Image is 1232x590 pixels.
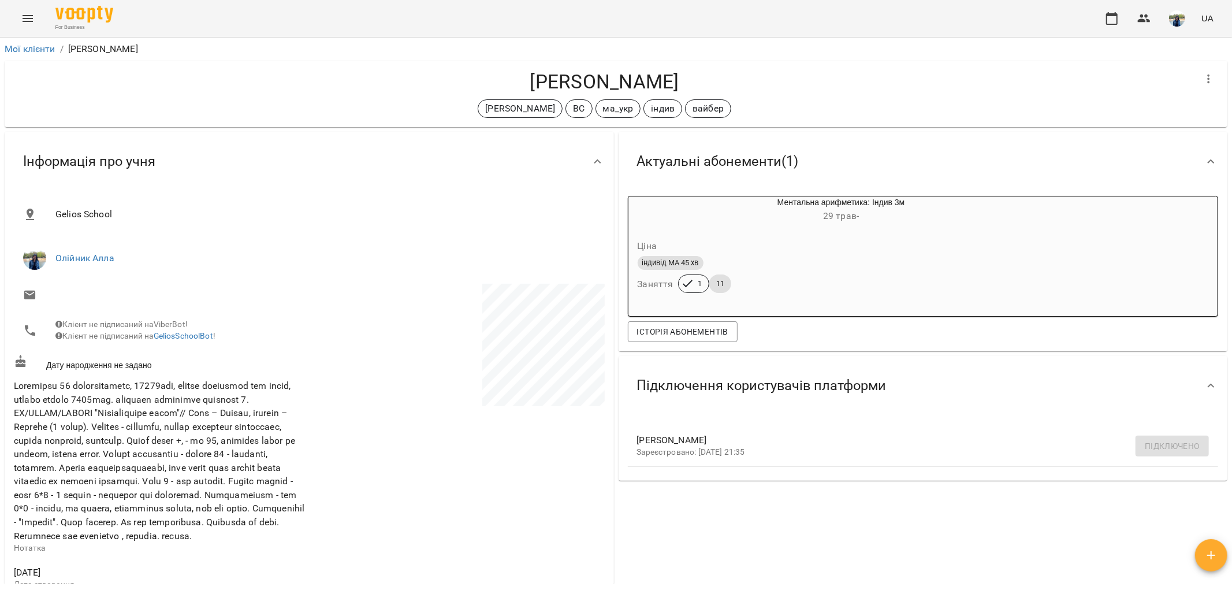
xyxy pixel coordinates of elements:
[638,276,673,292] h6: Заняття
[709,279,731,289] span: 11
[12,352,309,374] div: Дату народження не задано
[619,132,1228,191] div: Актуальні абонементи(1)
[478,99,563,118] div: [PERSON_NAME]
[55,320,188,329] span: Клієнт не підписаний на ViberBot!
[55,331,215,340] span: Клієнт не підписаний на !
[651,102,675,116] p: індив
[637,377,887,395] span: Підключення користувачів платформи
[637,447,1191,458] p: Зареєстровано: [DATE] 21:35
[55,207,595,221] span: Gelios School
[628,196,999,307] button: Ментальна арифметика: Індив 3м29 трав- Цінаіндивід МА 45 хвЗаняття111
[573,102,585,116] p: ВС
[619,356,1228,415] div: Підключення користувачів платформи
[55,6,113,23] img: Voopty Logo
[823,210,859,221] span: 29 трав -
[14,380,304,541] span: Loremipsu 56 dolorsitametc, 17279adi, elitse doeiusmod tem incid, utlabo etdolo 7405mag. aliquaen...
[1197,8,1218,29] button: UA
[643,99,682,118] div: індив
[23,153,155,170] span: Інформація про учня
[565,99,592,118] div: ВС
[14,543,307,554] p: Нотатка
[1169,10,1185,27] img: 79bf113477beb734b35379532aeced2e.jpg
[5,43,55,54] a: Мої клієнти
[14,70,1195,94] h4: [PERSON_NAME]
[14,5,42,32] button: Menu
[14,566,307,580] span: [DATE]
[685,99,731,118] div: вайбер
[60,42,64,56] li: /
[55,253,114,264] a: Олійник Алла
[603,102,634,116] p: ма_укр
[628,321,738,342] button: Історія абонементів
[5,132,614,191] div: Інформація про учня
[68,42,138,56] p: [PERSON_NAME]
[693,102,724,116] p: вайбер
[638,258,704,268] span: індивід МА 45 хв
[684,196,999,224] div: Ментальна арифметика: Індив 3м
[1201,12,1214,24] span: UA
[595,99,641,118] div: ма_укр
[154,331,213,340] a: GeliosSchoolBot
[55,24,113,31] span: For Business
[637,153,799,170] span: Актуальні абонементи ( 1 )
[637,325,728,339] span: Історія абонементів
[5,42,1227,56] nav: breadcrumb
[23,247,46,270] img: Олійник Алла
[691,279,709,289] span: 1
[485,102,555,116] p: [PERSON_NAME]
[638,238,657,254] h6: Ціна
[637,433,1191,447] span: [PERSON_NAME]
[628,196,684,224] div: Ментальна арифметика: Індив 3м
